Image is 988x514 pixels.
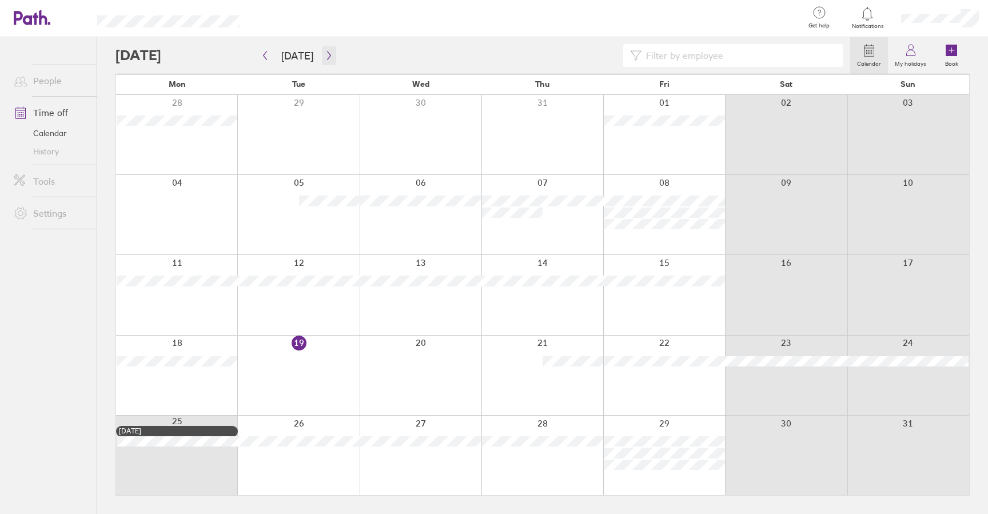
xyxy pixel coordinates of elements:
[780,79,792,89] span: Sat
[5,170,97,193] a: Tools
[888,57,933,67] label: My holidays
[849,6,886,30] a: Notifications
[535,79,549,89] span: Thu
[888,37,933,74] a: My holidays
[272,46,322,65] button: [DATE]
[850,37,888,74] a: Calendar
[850,57,888,67] label: Calendar
[169,79,186,89] span: Mon
[642,45,837,66] input: Filter by employee
[412,79,429,89] span: Wed
[901,79,915,89] span: Sun
[933,37,970,74] a: Book
[5,101,97,124] a: Time off
[5,202,97,225] a: Settings
[800,22,838,29] span: Get help
[292,79,305,89] span: Tue
[938,57,965,67] label: Book
[659,79,670,89] span: Fri
[5,124,97,142] a: Calendar
[5,69,97,92] a: People
[849,23,886,30] span: Notifications
[119,427,235,435] div: [DATE]
[5,142,97,161] a: History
